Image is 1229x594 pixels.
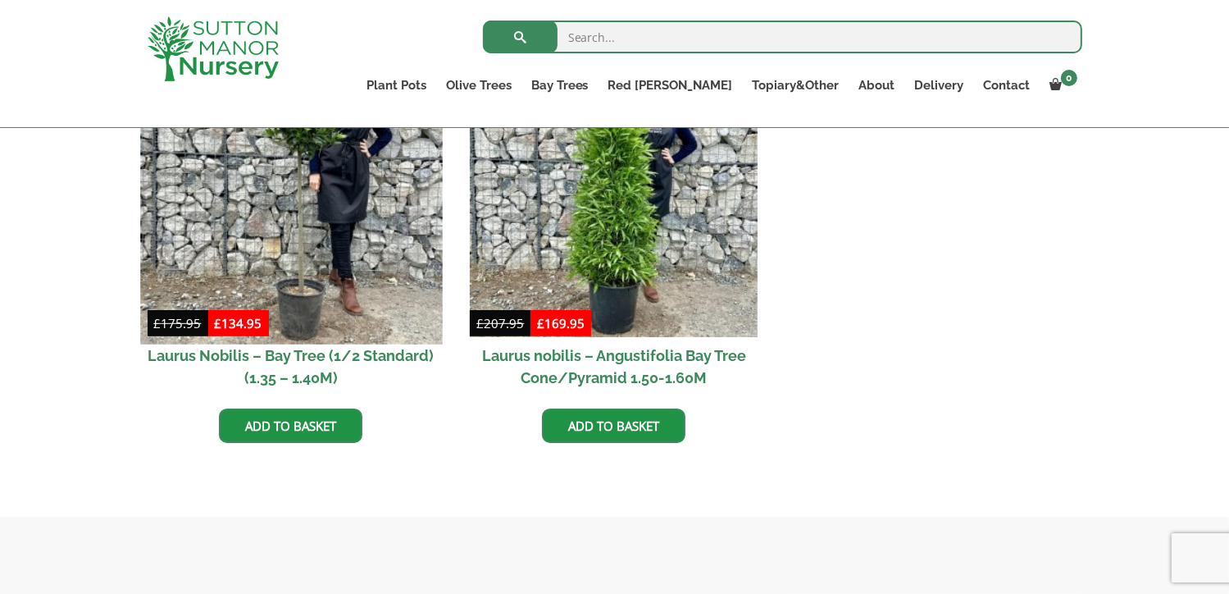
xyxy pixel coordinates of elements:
[154,315,162,331] span: £
[357,74,436,97] a: Plant Pots
[743,74,849,97] a: Topiary&Other
[148,337,435,396] h2: Laurus Nobilis – Bay Tree (1/2 Standard) (1.35 – 1.40M)
[537,315,585,331] bdi: 169.95
[1040,74,1082,97] a: 0
[1061,70,1077,86] span: 0
[215,315,262,331] bdi: 134.95
[140,42,442,344] img: Laurus Nobilis - Bay Tree (1/2 Standard) (1.35 - 1.40M)
[470,337,758,396] h2: Laurus nobilis – Angustifolia Bay Tree Cone/Pyramid 1.50-1.60M
[537,315,544,331] span: £
[470,49,758,337] img: Laurus nobilis - Angustifolia Bay Tree Cone/Pyramid 1.50-1.60M
[436,74,521,97] a: Olive Trees
[905,74,974,97] a: Delivery
[154,315,202,331] bdi: 175.95
[470,49,758,396] a: Sale! Laurus nobilis – Angustifolia Bay Tree Cone/Pyramid 1.50-1.60M
[974,74,1040,97] a: Contact
[219,409,362,443] a: Add to basket: “Laurus Nobilis - Bay Tree (1/2 Standard) (1.35 - 1.40M)”
[148,49,435,396] a: Sale! Laurus Nobilis – Bay Tree (1/2 Standard) (1.35 – 1.40M)
[849,74,905,97] a: About
[521,74,599,97] a: Bay Trees
[476,315,484,331] span: £
[599,74,743,97] a: Red [PERSON_NAME]
[215,315,222,331] span: £
[148,16,279,81] img: logo
[476,315,524,331] bdi: 207.95
[542,409,685,443] a: Add to basket: “Laurus nobilis - Angustifolia Bay Tree Cone/Pyramid 1.50-1.60M”
[483,21,1082,53] input: Search...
